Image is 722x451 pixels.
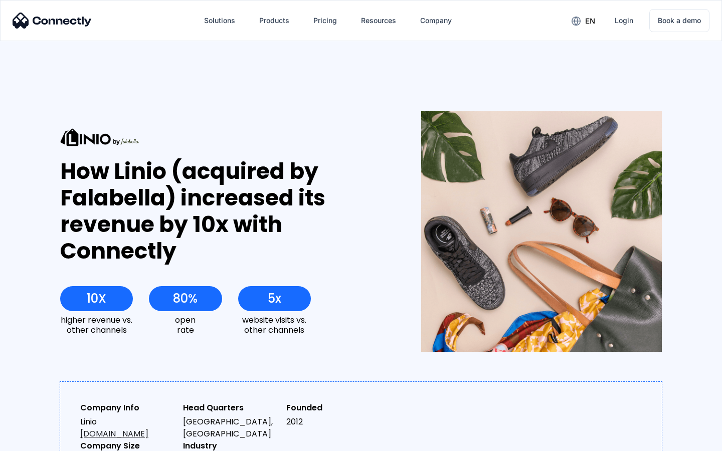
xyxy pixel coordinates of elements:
div: higher revenue vs. other channels [60,315,133,334]
div: Founded [286,402,381,414]
a: Book a demo [649,9,709,32]
div: Login [615,14,633,28]
ul: Language list [20,433,60,447]
div: Pricing [313,14,337,28]
div: Products [259,14,289,28]
div: [GEOGRAPHIC_DATA], [GEOGRAPHIC_DATA] [183,416,278,440]
div: 5x [268,292,281,306]
a: Pricing [305,9,345,33]
div: Company Info [80,402,175,414]
div: Linio [80,416,175,440]
div: en [585,14,595,28]
div: 80% [173,292,198,306]
aside: Language selected: English [10,433,60,447]
a: Login [607,9,641,33]
div: website visits vs. other channels [238,315,311,334]
div: Resources [361,14,396,28]
div: Solutions [204,14,235,28]
div: Head Quarters [183,402,278,414]
img: Connectly Logo [13,13,92,29]
div: 10X [87,292,106,306]
div: open rate [149,315,222,334]
a: [DOMAIN_NAME] [80,428,148,439]
div: 2012 [286,416,381,428]
div: How Linio (acquired by Falabella) increased its revenue by 10x with Connectly [60,158,385,264]
div: Company [420,14,452,28]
